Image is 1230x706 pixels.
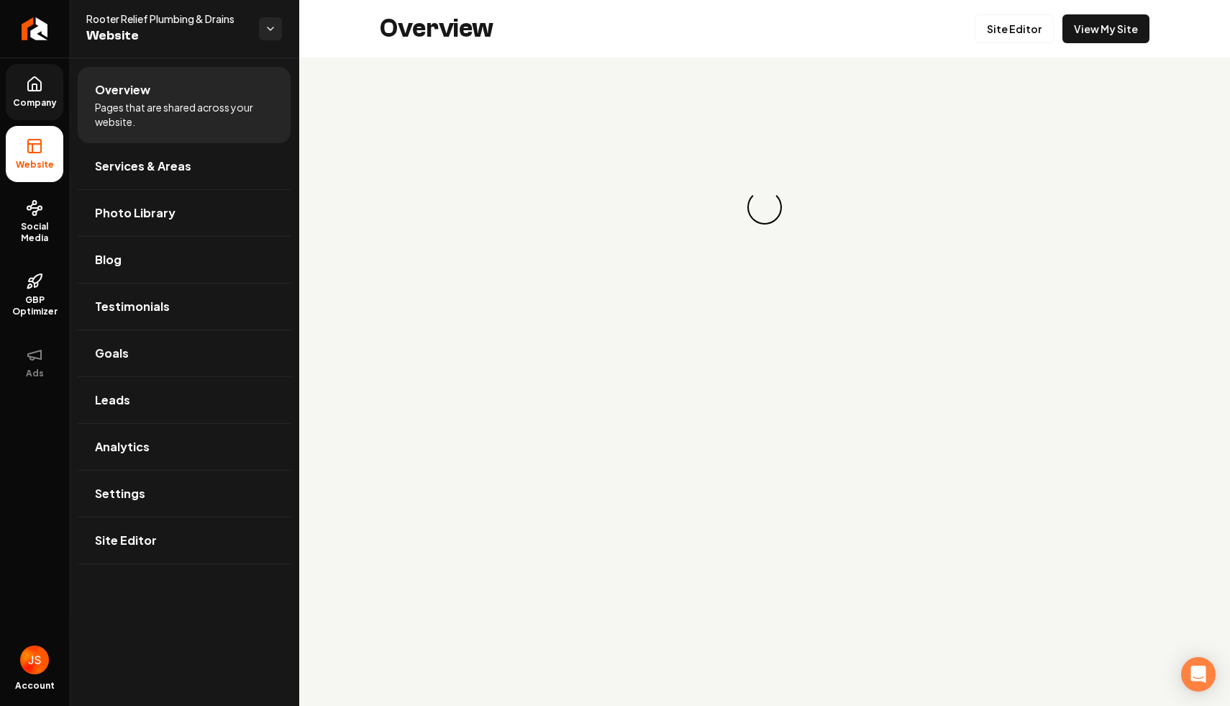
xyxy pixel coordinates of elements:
div: Open Intercom Messenger [1181,657,1216,692]
a: Services & Areas [78,143,291,189]
span: Overview [95,81,150,99]
a: Site Editor [975,14,1054,43]
span: Website [86,26,247,46]
span: Analytics [95,438,150,456]
span: Services & Areas [95,158,191,175]
span: Company [7,97,63,109]
span: Pages that are shared across your website. [95,100,273,129]
span: Testimonials [95,298,170,315]
h2: Overview [380,14,493,43]
a: Social Media [6,188,63,255]
img: Rebolt Logo [22,17,48,40]
button: Open user button [20,646,49,674]
span: Settings [95,485,145,502]
a: Photo Library [78,190,291,236]
div: Loading [742,184,787,230]
a: GBP Optimizer [6,261,63,329]
span: Website [10,159,60,171]
a: View My Site [1062,14,1149,43]
a: Analytics [78,424,291,470]
span: Leads [95,392,130,409]
a: Company [6,64,63,120]
span: Account [15,680,55,692]
button: Ads [6,335,63,391]
a: Site Editor [78,517,291,564]
img: James Shamoun [20,646,49,674]
a: Leads [78,377,291,423]
a: Blog [78,237,291,283]
span: Ads [20,368,50,379]
span: Goals [95,345,129,362]
span: GBP Optimizer [6,294,63,317]
span: Photo Library [95,204,176,222]
span: Rooter Relief Plumbing & Drains [86,12,247,26]
a: Goals [78,330,291,376]
span: Blog [95,251,122,268]
span: Social Media [6,221,63,244]
a: Settings [78,471,291,517]
a: Testimonials [78,284,291,330]
span: Site Editor [95,532,157,549]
